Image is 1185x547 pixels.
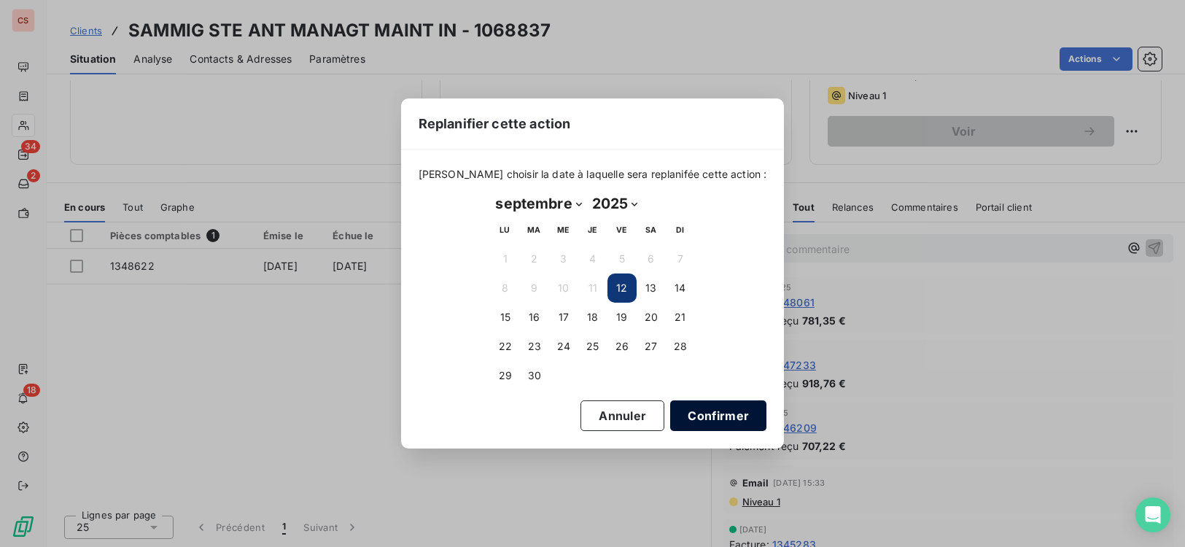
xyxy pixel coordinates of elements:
[578,303,607,332] button: 18
[637,244,666,273] button: 6
[637,215,666,244] th: samedi
[491,244,520,273] button: 1
[578,332,607,361] button: 25
[549,273,578,303] button: 10
[419,114,571,133] span: Replanifier cette action
[520,215,549,244] th: mardi
[607,273,637,303] button: 12
[637,303,666,332] button: 20
[549,244,578,273] button: 3
[491,332,520,361] button: 22
[419,167,767,182] span: [PERSON_NAME] choisir la date à laquelle sera replanifée cette action :
[520,244,549,273] button: 2
[666,244,695,273] button: 7
[637,332,666,361] button: 27
[1135,497,1170,532] div: Open Intercom Messenger
[491,303,520,332] button: 15
[549,332,578,361] button: 24
[607,303,637,332] button: 19
[607,215,637,244] th: vendredi
[578,244,607,273] button: 4
[491,361,520,390] button: 29
[666,332,695,361] button: 28
[578,273,607,303] button: 11
[549,303,578,332] button: 17
[670,400,766,431] button: Confirmer
[520,361,549,390] button: 30
[520,332,549,361] button: 23
[637,273,666,303] button: 13
[607,244,637,273] button: 5
[491,215,520,244] th: lundi
[520,303,549,332] button: 16
[607,332,637,361] button: 26
[520,273,549,303] button: 9
[578,215,607,244] th: jeudi
[549,215,578,244] th: mercredi
[666,303,695,332] button: 21
[580,400,664,431] button: Annuler
[491,273,520,303] button: 8
[666,273,695,303] button: 14
[666,215,695,244] th: dimanche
